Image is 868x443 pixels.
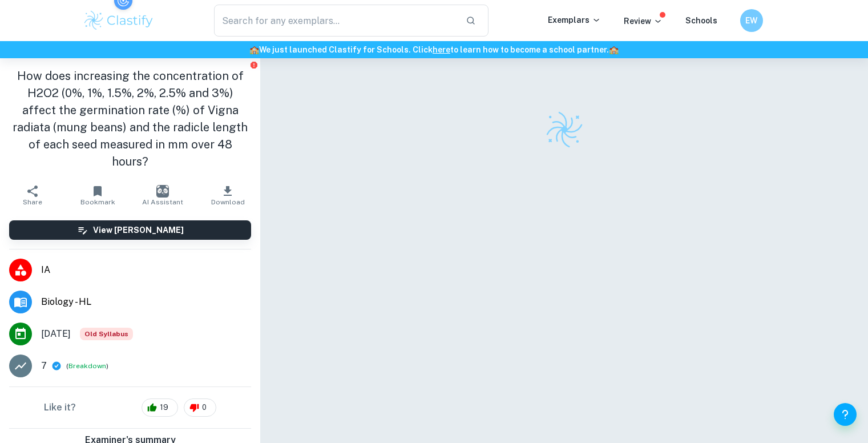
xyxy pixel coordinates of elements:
[249,45,259,54] span: 🏫
[9,220,251,240] button: View [PERSON_NAME]
[214,5,457,37] input: Search for any exemplars...
[80,328,133,340] div: Starting from the May 2025 session, the Biology IA requirements have changed. It's OK to refer to...
[544,110,584,150] img: Clastify logo
[65,179,130,211] button: Bookmark
[41,295,251,309] span: Biology - HL
[130,179,195,211] button: AI Assistant
[196,402,213,413] span: 0
[9,67,251,170] h1: How does increasing the concentration of H2O2 (0%, 1%, 1.5%, 2%, 2.5% and 3%) affect the germinat...
[548,14,601,26] p: Exemplars
[142,398,178,417] div: 19
[433,45,450,54] a: here
[834,403,857,426] button: Help and Feedback
[44,401,76,414] h6: Like it?
[66,361,108,372] span: ( )
[80,328,133,340] span: Old Syllabus
[184,398,216,417] div: 0
[211,198,245,206] span: Download
[249,61,258,69] button: Report issue
[83,9,155,32] img: Clastify logo
[685,16,717,25] a: Schools
[41,327,71,341] span: [DATE]
[41,359,47,373] p: 7
[68,361,106,371] button: Breakdown
[609,45,619,54] span: 🏫
[2,43,866,56] h6: We just launched Clastify for Schools. Click to learn how to become a school partner.
[142,198,183,206] span: AI Assistant
[624,15,663,27] p: Review
[41,263,251,277] span: IA
[23,198,42,206] span: Share
[154,402,175,413] span: 19
[80,198,115,206] span: Bookmark
[195,179,260,211] button: Download
[740,9,763,32] button: EW
[745,14,758,27] h6: EW
[93,224,184,236] h6: View [PERSON_NAME]
[156,185,169,198] img: AI Assistant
